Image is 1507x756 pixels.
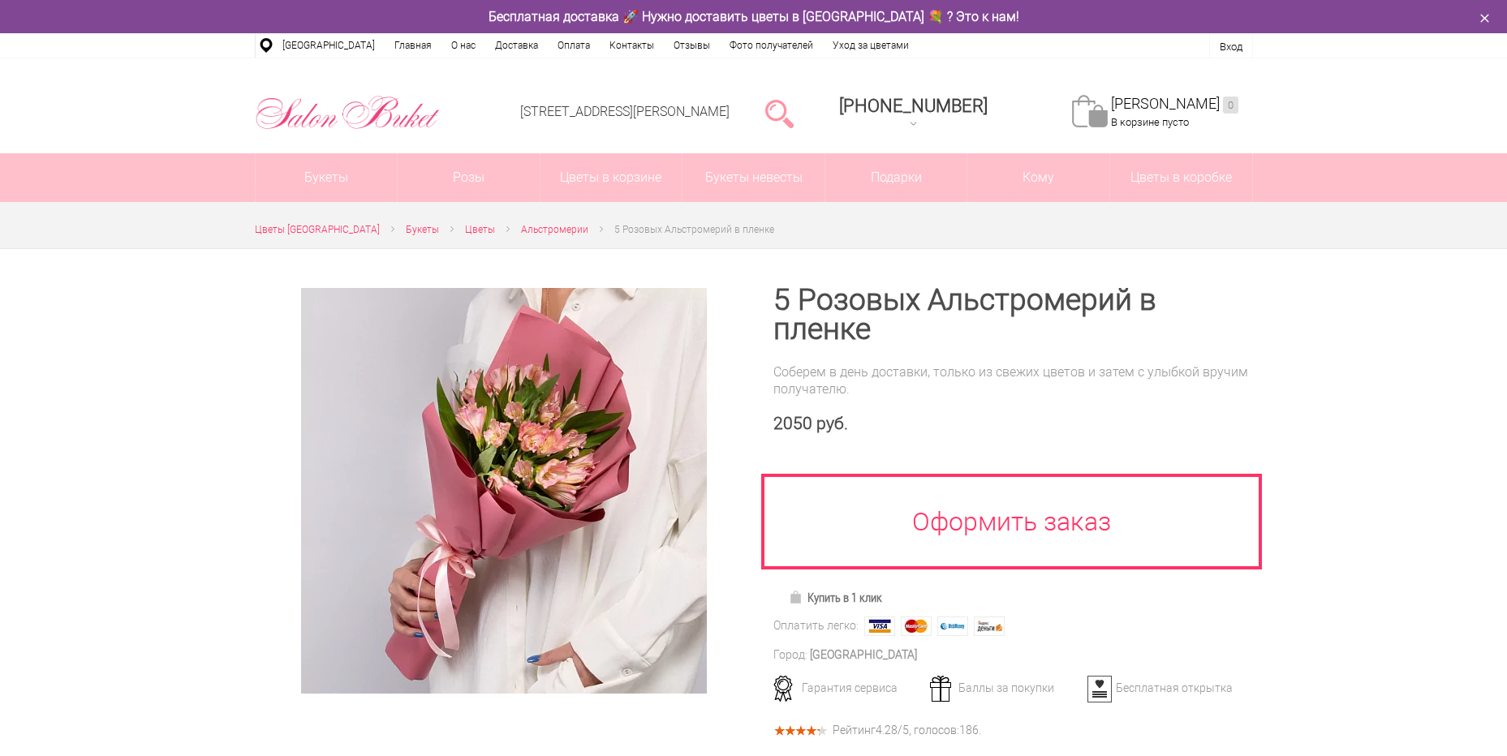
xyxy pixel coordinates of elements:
ins: 0 [1223,97,1238,114]
div: Город: [773,646,807,664]
a: Букеты невесты [682,153,825,202]
h1: 5 Розовых Альстромерий в пленке [773,286,1253,344]
a: Альстромерии [521,221,588,238]
img: Webmoney [937,616,968,636]
div: Рейтинг /5, голосов: . [833,726,981,735]
a: Вход [1220,41,1242,53]
a: Букеты [406,221,439,238]
a: Цветы в коробке [1110,153,1252,202]
span: В корзине пусто [1111,116,1189,128]
a: Отзывы [664,33,720,58]
div: Бесплатная открытка [1082,681,1242,695]
span: 4.28 [876,724,898,737]
span: Цветы [465,224,495,235]
a: Букеты [256,153,398,202]
div: Оплатить легко: [773,617,859,634]
span: Цветы [GEOGRAPHIC_DATA] [255,224,380,235]
div: Бесплатная доставка 🚀 Нужно доставить цветы в [GEOGRAPHIC_DATA] 💐 ? Это к нам! [243,8,1265,25]
div: Баллы за покупки [924,681,1084,695]
img: Яндекс Деньги [974,616,1005,636]
a: Фото получателей [720,33,823,58]
a: [STREET_ADDRESS][PERSON_NAME] [520,104,730,119]
div: 2050 руб. [773,414,1253,434]
div: Гарантия сервиса [768,681,928,695]
img: Visa [864,616,895,636]
a: [PERSON_NAME] [1111,95,1238,114]
a: Оформить заказ [761,474,1263,569]
img: Купить в 1 клик [789,591,807,604]
span: Кому [967,153,1109,202]
a: Контакты [600,33,664,58]
a: Цветы [GEOGRAPHIC_DATA] [255,221,380,238]
a: Доставка [485,33,548,58]
div: [GEOGRAPHIC_DATA] [810,646,917,664]
img: 5 Розовых Альстромерий в пленке [301,288,707,694]
img: MasterCard [901,616,932,636]
a: Увеличить [274,288,734,694]
a: Оплата [548,33,600,58]
a: Уход за цветами [823,33,919,58]
a: [PHONE_NUMBER] [829,90,997,136]
span: 186 [959,724,979,737]
span: 5 Розовых Альстромерий в пленке [614,224,774,235]
a: Розы [398,153,540,202]
span: Букеты [406,224,439,235]
a: [GEOGRAPHIC_DATA] [273,33,385,58]
div: Соберем в день доставки, только из свежих цветов и затем с улыбкой вручим получателю. [773,363,1253,397]
span: Альстромерии [521,224,588,235]
img: Цветы Нижний Новгород [255,92,441,134]
a: Цветы [465,221,495,238]
a: Цветы в корзине [540,153,682,202]
a: Купить в 1 клик [781,586,889,609]
a: Подарки [825,153,967,202]
span: [PHONE_NUMBER] [839,96,988,116]
a: Главная [385,33,441,58]
a: О нас [441,33,485,58]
